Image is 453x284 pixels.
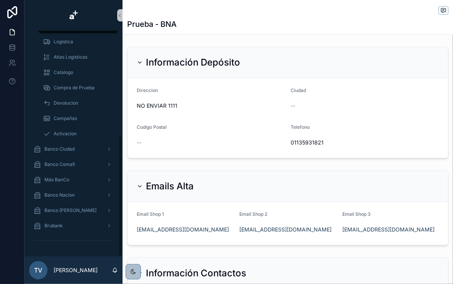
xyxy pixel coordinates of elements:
[44,161,75,167] span: Banco Comafi
[29,158,118,171] a: Banco Comafi
[38,112,118,125] a: Campañas
[137,87,158,93] span: Direccion
[44,223,63,229] span: Brubank
[127,19,177,30] h1: Prueba - BNA
[44,146,75,152] span: Banco Ciudad
[239,226,332,233] a: [EMAIL_ADDRESS][DOMAIN_NAME]
[54,100,78,106] span: Devolucion
[38,96,118,110] a: Devolucion
[54,39,73,45] span: Logistica
[54,54,87,60] span: Altas Logísticas
[137,226,229,233] a: [EMAIL_ADDRESS][DOMAIN_NAME]
[54,115,77,121] span: Campañas
[25,31,123,256] div: scrollable content
[291,102,296,110] span: --
[291,87,306,93] span: Ciudad
[54,69,73,76] span: Catalogo
[67,9,80,21] img: App logo
[38,66,118,79] a: Catalogo
[342,226,435,233] a: [EMAIL_ADDRESS][DOMAIN_NAME]
[291,124,310,130] span: Telefono
[38,50,118,64] a: Altas Logísticas
[146,180,194,192] h2: Emails Alta
[146,56,240,69] h2: Información Depósito
[29,142,118,156] a: Banco Ciudad
[146,267,246,279] h2: Información Contactos
[38,35,118,49] a: Logistica
[38,127,118,141] a: Activacion
[54,266,98,274] p: [PERSON_NAME]
[137,139,141,146] span: --
[44,192,75,198] span: Banco Nacion
[29,219,118,233] a: Brubank
[44,207,96,213] span: Banco [PERSON_NAME]
[239,211,267,217] span: Email Shop 2
[137,211,164,217] span: Email Shop 1
[29,204,118,217] a: Banco [PERSON_NAME]
[38,81,118,95] a: Compra de Prueba
[54,131,77,137] span: Activacion
[54,85,95,91] span: Compra de Prueba
[44,177,69,183] span: Más BanCo
[137,102,285,110] span: NO ENVIAR 1111
[29,188,118,202] a: Banco Nacion
[29,173,118,187] a: Más BanCo
[34,266,43,275] span: TV
[342,211,371,217] span: Email Shop 3
[291,139,439,146] span: 01135931821
[137,124,167,130] span: Codigo Postal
